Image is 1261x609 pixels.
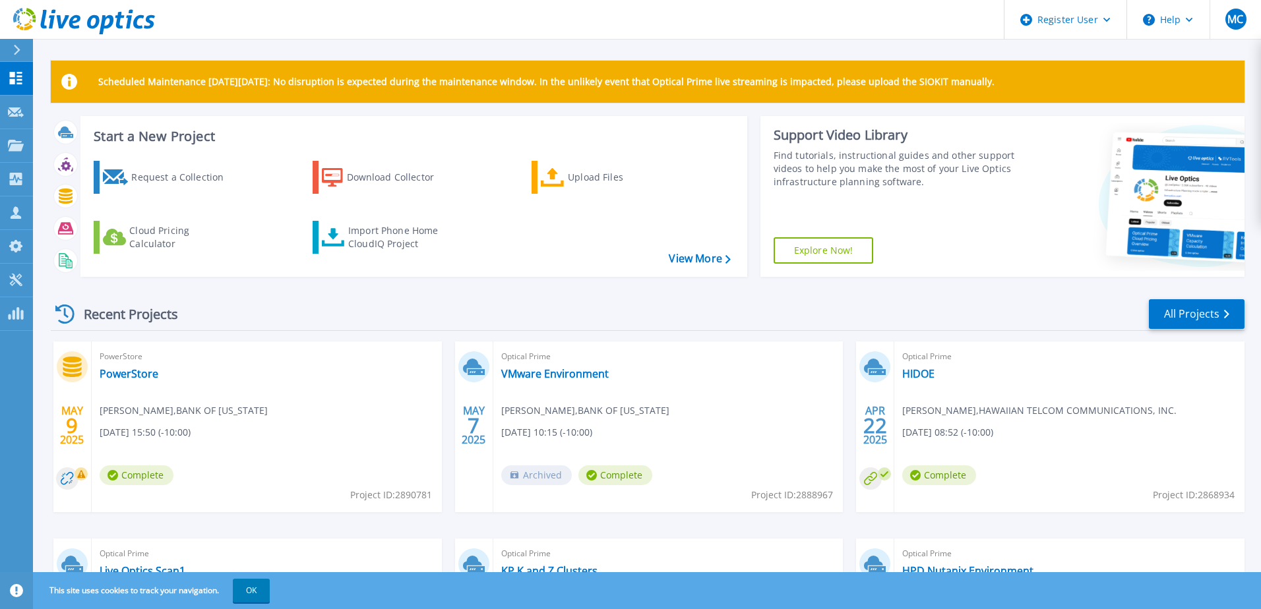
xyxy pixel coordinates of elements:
[902,546,1237,561] span: Optical Prime
[902,349,1237,364] span: Optical Prime
[902,465,976,485] span: Complete
[902,403,1177,418] span: [PERSON_NAME] , HAWAIIAN TELCOM COMMUNICATIONS, INC.
[129,224,235,250] div: Cloud Pricing Calculator
[774,127,1020,144] div: Support Video Library
[94,161,241,194] a: Request a Collection
[578,465,652,485] span: Complete
[468,420,479,431] span: 7
[313,161,460,194] a: Download Collector
[100,367,158,380] a: PowerStore
[863,401,888,449] div: APR 2025
[348,224,451,250] div: Import Phone Home CloudIQ Project
[36,579,270,602] span: This site uses cookies to track your navigation.
[501,425,592,440] span: [DATE] 10:15 (-10:00)
[233,579,270,602] button: OK
[350,488,432,502] span: Project ID: 2890781
[501,349,836,364] span: Optical Prime
[94,221,241,254] a: Cloud Pricing Calculator
[501,403,669,418] span: [PERSON_NAME] , BANK OF [US_STATE]
[131,164,237,190] div: Request a Collection
[501,546,836,561] span: Optical Prime
[100,403,268,418] span: [PERSON_NAME] , BANK OF [US_STATE]
[100,349,434,364] span: PowerStore
[100,564,185,577] a: Live Optics Scan1
[501,465,572,485] span: Archived
[1227,14,1243,24] span: MC
[347,164,452,190] div: Download Collector
[1153,488,1235,502] span: Project ID: 2868934
[98,76,995,87] p: Scheduled Maintenance [DATE][DATE]: No disruption is expected during the maintenance window. In t...
[902,425,993,440] span: [DATE] 08:52 (-10:00)
[461,401,486,449] div: MAY 2025
[59,401,84,449] div: MAY 2025
[66,420,78,431] span: 9
[774,149,1020,188] div: Find tutorials, instructional guides and other support videos to help you make the most of your L...
[751,488,833,502] span: Project ID: 2888967
[532,161,679,194] a: Upload Files
[863,420,887,431] span: 22
[1149,299,1245,329] a: All Projects
[902,564,1033,577] a: HPD Nutanix Environment
[568,164,673,190] div: Upload Files
[501,564,598,577] a: KP K and Z Clusters
[100,425,191,440] span: [DATE] 15:50 (-10:00)
[100,465,173,485] span: Complete
[902,367,935,380] a: HIDOE
[501,367,609,380] a: VMware Environment
[94,129,730,144] h3: Start a New Project
[669,252,730,265] a: View More
[51,298,196,330] div: Recent Projects
[100,546,434,561] span: Optical Prime
[774,237,874,264] a: Explore Now!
